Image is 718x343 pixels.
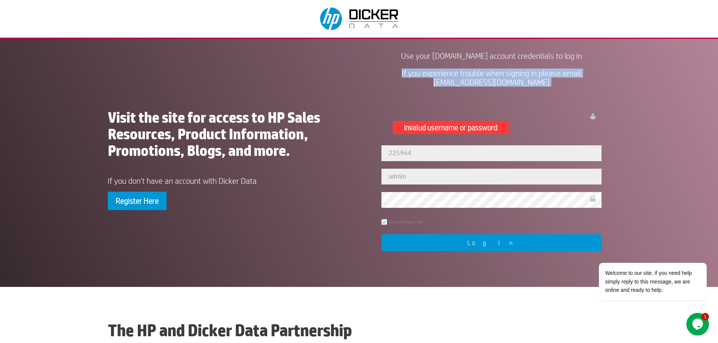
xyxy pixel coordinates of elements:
iframe: chat widget [575,195,710,309]
iframe: chat widget [686,313,710,335]
input: Account Number [381,169,602,184]
img: Dicker Data & HP [315,4,404,34]
span: If you experience trouble when signing in please email [EMAIL_ADDRESS][DOMAIN_NAME] [402,69,581,87]
a: Register Here [108,192,167,210]
span: If you don’t have an account with Dicker Data [108,176,257,185]
input: Log In [381,234,602,251]
b: The HP and Dicker Data Partnership [108,320,352,340]
h1: Visit the site for access to HP Sales Resources, Product Information, Promotions, Blogs, and more. [108,109,345,163]
span: Use your [DOMAIN_NAME] account credentials to log in [401,51,582,60]
label: Remember me [381,219,422,225]
input: Username [381,145,602,161]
